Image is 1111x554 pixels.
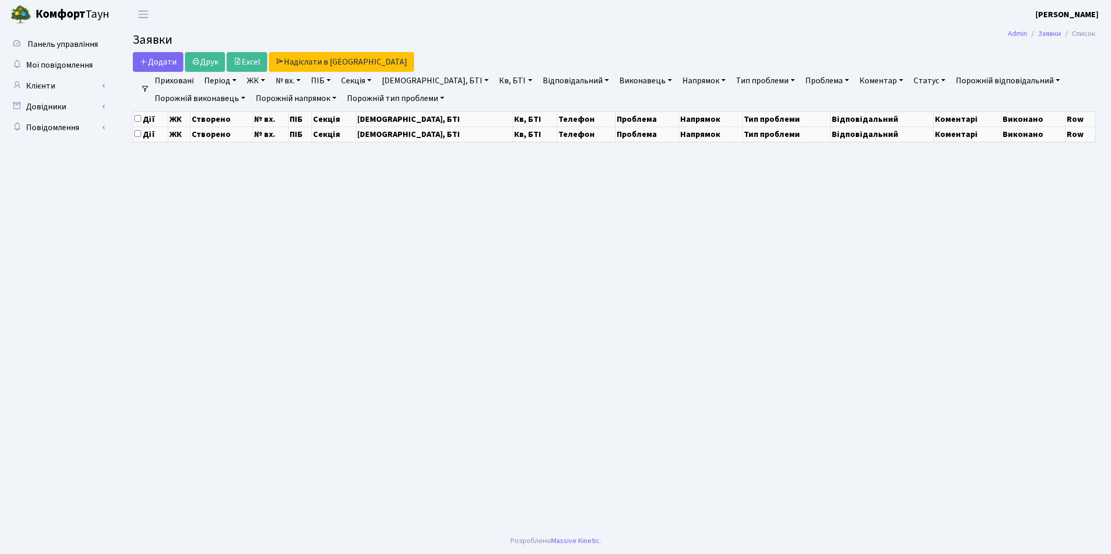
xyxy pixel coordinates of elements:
[1001,111,1066,127] th: Виконано
[191,127,253,142] th: Створено
[933,127,1001,142] th: Коментарі
[356,111,513,127] th: [DEMOGRAPHIC_DATA], БТІ
[200,72,241,90] a: Період
[510,535,601,547] div: Розроблено .
[743,127,830,142] th: Тип проблеми
[557,111,615,127] th: Телефон
[1038,28,1061,39] a: Заявки
[311,127,356,142] th: Секція
[992,23,1111,45] nav: breadcrumb
[271,72,305,90] a: № вх.
[855,72,907,90] a: Коментар
[5,34,109,55] a: Панель управління
[185,52,225,72] a: Друк
[909,72,950,90] a: Статус
[539,72,613,90] a: Відповідальний
[5,96,109,117] a: Довідники
[289,127,312,142] th: ПІБ
[151,72,198,90] a: Приховані
[615,111,679,127] th: Проблема
[679,111,742,127] th: Напрямок
[133,111,168,127] th: Дії
[1008,28,1027,39] a: Admin
[151,90,249,107] a: Порожній виконавець
[269,52,414,72] a: Надіслати в [GEOGRAPHIC_DATA]
[252,90,341,107] a: Порожній напрямок
[168,111,191,127] th: ЖК
[551,535,600,546] a: Massive Kinetic
[1066,127,1095,142] th: Row
[830,111,933,127] th: Відповідальний
[168,127,191,142] th: ЖК
[133,52,183,72] a: Додати
[35,6,85,22] b: Комфорт
[289,111,312,127] th: ПІБ
[133,31,172,49] span: Заявки
[378,72,493,90] a: [DEMOGRAPHIC_DATA], БТІ
[952,72,1064,90] a: Порожній відповідальний
[311,111,356,127] th: Секція
[343,90,448,107] a: Порожній тип проблеми
[130,6,156,23] button: Переключити навігацію
[1035,8,1098,21] a: [PERSON_NAME]
[5,55,109,75] a: Мої повідомлення
[495,72,536,90] a: Кв, БТІ
[557,127,615,142] th: Телефон
[133,127,168,142] th: Дії
[307,72,335,90] a: ПІБ
[5,117,109,138] a: Повідомлення
[356,127,513,142] th: [DEMOGRAPHIC_DATA], БТІ
[253,111,289,127] th: № вх.
[28,39,98,50] span: Панель управління
[227,52,267,72] a: Excel
[513,111,557,127] th: Кв, БТІ
[679,127,742,142] th: Напрямок
[140,56,177,68] span: Додати
[1001,127,1066,142] th: Виконано
[1061,28,1095,40] li: Список
[732,72,799,90] a: Тип проблеми
[337,72,376,90] a: Секція
[615,72,676,90] a: Виконавець
[743,111,830,127] th: Тип проблеми
[801,72,853,90] a: Проблема
[253,127,289,142] th: № вх.
[933,111,1001,127] th: Коментарі
[10,4,31,25] img: logo.png
[615,127,679,142] th: Проблема
[35,6,109,23] span: Таун
[191,111,253,127] th: Створено
[26,59,93,71] span: Мої повідомлення
[1035,9,1098,20] b: [PERSON_NAME]
[830,127,933,142] th: Відповідальний
[1066,111,1095,127] th: Row
[513,127,557,142] th: Кв, БТІ
[5,75,109,96] a: Клієнти
[243,72,269,90] a: ЖК
[678,72,730,90] a: Напрямок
